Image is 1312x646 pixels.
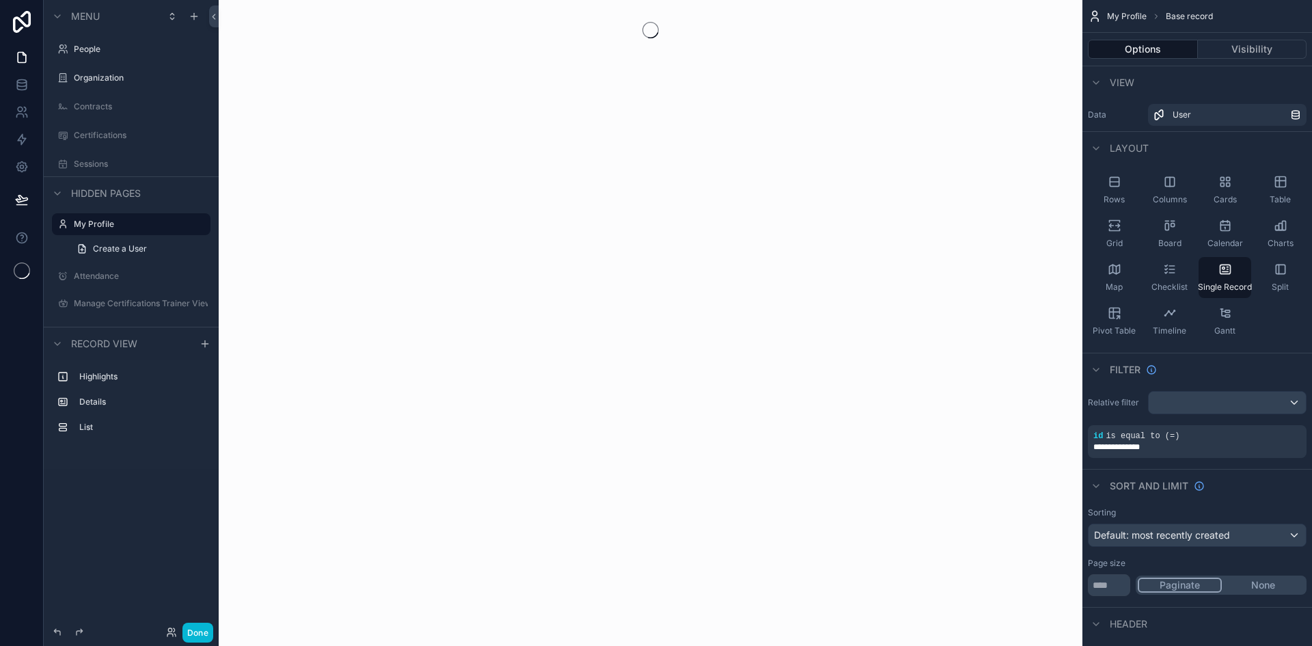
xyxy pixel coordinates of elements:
span: Checklist [1151,282,1188,293]
span: Create a User [93,243,147,254]
span: Sort And Limit [1110,479,1188,493]
button: Calendar [1199,213,1251,254]
span: Default: most recently created [1094,529,1230,541]
button: Done [182,623,213,643]
button: Single Record [1199,257,1251,298]
span: Columns [1153,194,1187,205]
label: People [74,44,208,55]
span: Gantt [1214,325,1235,336]
label: Relative filter [1088,397,1143,408]
span: Record view [71,337,137,351]
label: Contracts [74,101,208,112]
button: Map [1088,257,1140,298]
label: Attendance [74,271,208,282]
label: Manage Certifications Trainer View [74,298,208,309]
button: Gantt [1199,301,1251,342]
span: View [1110,76,1134,90]
span: Menu [71,10,100,23]
span: Layout [1110,142,1149,155]
span: Grid [1106,238,1123,249]
span: User [1173,109,1191,120]
button: Paginate [1138,578,1222,593]
span: is equal to (=) [1106,431,1179,441]
button: Pivot Table [1088,301,1140,342]
label: Sorting [1088,507,1116,518]
span: Timeline [1153,325,1186,336]
button: Default: most recently created [1088,524,1307,547]
button: Board [1143,213,1196,254]
span: Base record [1166,11,1213,22]
label: Sessions [74,159,208,170]
button: Columns [1143,170,1196,211]
span: My Profile [1107,11,1147,22]
label: Organization [74,72,208,83]
button: Rows [1088,170,1140,211]
label: Details [79,396,205,407]
label: Highlights [79,371,205,382]
button: Cards [1199,170,1251,211]
button: None [1222,578,1304,593]
a: User [1148,104,1307,126]
button: Options [1088,40,1198,59]
span: Pivot Table [1093,325,1136,336]
span: Hidden pages [71,187,141,200]
label: List [79,422,205,433]
span: Table [1270,194,1291,205]
span: Charts [1268,238,1294,249]
a: Create a User [68,238,210,260]
span: Rows [1104,194,1125,205]
span: Board [1158,238,1181,249]
label: My Profile [74,219,202,230]
span: Split [1272,282,1289,293]
span: Single Record [1198,282,1252,293]
button: Visibility [1198,40,1307,59]
span: Cards [1214,194,1237,205]
button: Timeline [1143,301,1196,342]
button: Grid [1088,213,1140,254]
span: Map [1106,282,1123,293]
span: Header [1110,617,1147,631]
span: Filter [1110,363,1140,377]
span: Calendar [1207,238,1243,249]
button: Split [1254,257,1307,298]
button: Checklist [1143,257,1196,298]
div: scrollable content [44,360,219,452]
button: Table [1254,170,1307,211]
span: id [1093,431,1103,441]
label: Data [1088,109,1143,120]
button: Charts [1254,213,1307,254]
label: Certifications [74,130,208,141]
label: Page size [1088,558,1125,569]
